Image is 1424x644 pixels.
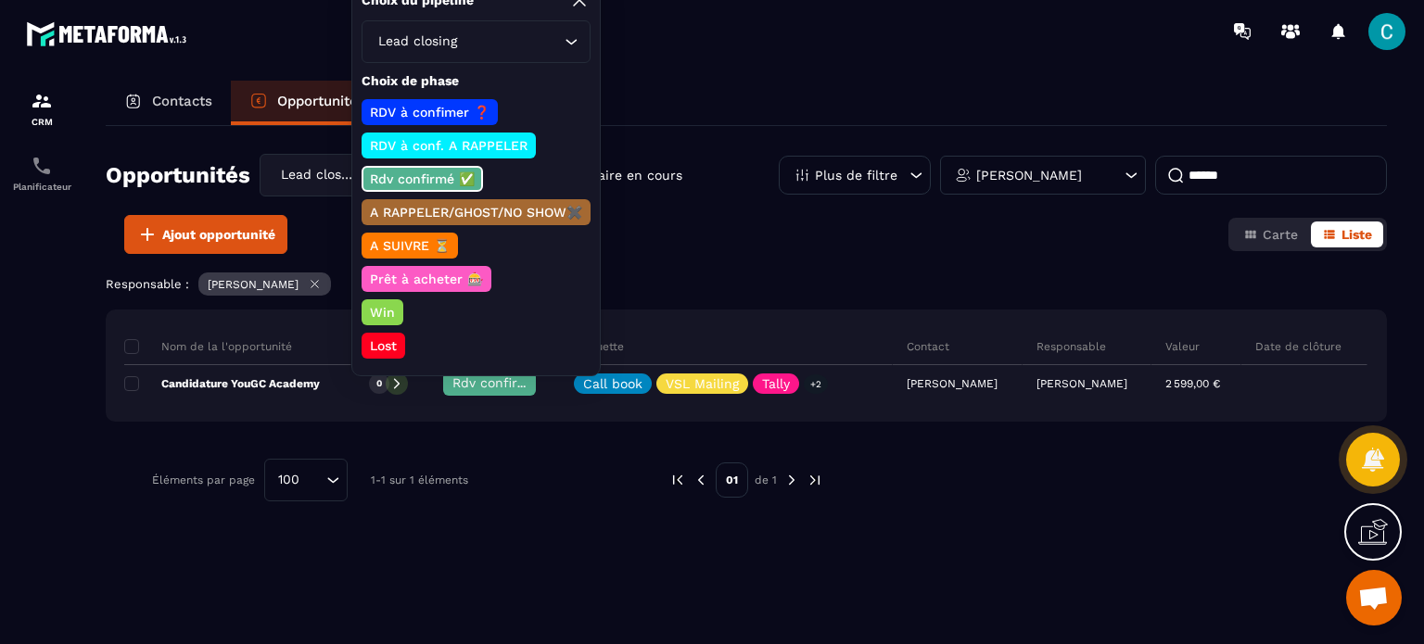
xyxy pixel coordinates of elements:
img: scheduler [31,155,53,177]
span: Carte [1263,227,1298,242]
p: 01 [716,462,748,498]
img: next [807,472,823,488]
p: A SUIVRE ⏳ [367,236,452,255]
input: Search for option [306,470,322,490]
p: Plus de filtre [815,169,897,182]
p: Valeur [1165,339,1200,354]
span: Rdv confirmé ✅ [452,375,557,390]
p: +2 [804,374,828,394]
p: Date de clôture [1255,339,1341,354]
img: next [783,472,800,488]
p: Tally [762,377,790,390]
p: RDV à confimer ❓ [367,103,492,121]
p: [PERSON_NAME] [976,169,1082,182]
div: Search for option [264,459,348,501]
a: formationformationCRM [5,76,79,141]
img: prev [669,472,686,488]
p: Prêt à acheter 🎰 [367,270,486,288]
img: prev [693,472,709,488]
p: 1-1 sur 1 éléments [371,474,468,486]
p: Contact [907,339,949,354]
a: Opportunités [231,81,384,125]
h2: Opportunités [106,157,250,194]
p: VSL Mailing [666,377,739,390]
p: Win [367,303,398,322]
p: CRM [5,117,79,127]
p: Nom de la l'opportunité [124,339,292,354]
p: Call book [583,377,642,390]
p: Responsable : [106,277,189,291]
p: Rdv confirmé ✅ [367,170,477,188]
p: Contacts [152,93,212,109]
img: logo [26,17,193,51]
button: Ajout opportunité [124,215,287,254]
button: Carte [1232,221,1309,247]
div: Search for option [260,154,454,196]
button: Liste [1311,221,1383,247]
p: 0 [376,377,382,390]
a: Contacts [106,81,231,125]
span: 100 [272,470,306,490]
p: 1 affaire en cours [571,167,682,184]
p: [PERSON_NAME] [208,278,299,291]
span: Liste [1341,227,1372,242]
div: Search for option [362,20,591,63]
p: RDV à conf. A RAPPELER [367,136,530,155]
p: Lost [367,336,400,355]
p: Éléments par page [152,474,255,486]
p: Opportunités [277,93,365,109]
p: Choix de phase [362,72,591,90]
div: Ouvrir le chat [1346,570,1402,625]
p: Responsable [1036,339,1106,354]
span: Ajout opportunité [162,225,275,244]
p: 2 599,00 € [1165,377,1220,390]
input: Search for option [461,32,560,52]
a: schedulerschedulerPlanificateur [5,141,79,206]
p: A RAPPELER/GHOST/NO SHOW✖️ [367,203,585,221]
p: Planificateur [5,182,79,192]
p: Candidature YouGC Academy [124,376,320,391]
span: Lead closing [374,32,461,52]
p: [PERSON_NAME] [1036,377,1127,390]
span: Lead closing [276,165,359,185]
img: formation [31,90,53,112]
p: de 1 [755,473,777,487]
